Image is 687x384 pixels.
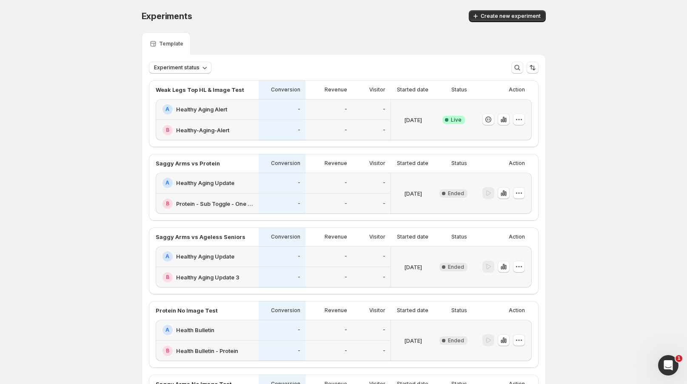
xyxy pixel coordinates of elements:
[397,307,428,314] p: Started date
[509,233,525,240] p: Action
[345,127,347,134] p: -
[325,160,347,167] p: Revenue
[397,233,428,240] p: Started date
[658,355,678,375] iframe: Intercom live chat
[676,355,682,362] span: 1
[397,86,428,93] p: Started date
[176,105,227,114] h2: Healthy Aging Alert
[176,347,238,355] h2: Health Bulletin - Protein
[271,233,300,240] p: Conversion
[345,200,347,207] p: -
[176,326,214,334] h2: Health Bulletin
[298,327,300,333] p: -
[325,86,347,93] p: Revenue
[166,127,169,134] h2: B
[298,127,300,134] p: -
[149,62,211,74] button: Experiment status
[404,116,422,124] p: [DATE]
[166,274,169,281] h2: B
[176,273,239,282] h2: Healthy Aging Update 3
[165,179,169,186] h2: A
[369,307,385,314] p: Visitor
[404,263,422,271] p: [DATE]
[156,233,245,241] p: Saggy Arms vs Ageless Seniors
[509,307,525,314] p: Action
[156,306,218,315] p: Protein No Image Test
[176,179,234,187] h2: Healthy Aging Update
[176,126,229,134] h2: Healthy-Aging-Alert
[165,327,169,333] h2: A
[298,347,300,354] p: -
[325,233,347,240] p: Revenue
[345,253,347,260] p: -
[448,264,464,270] span: Ended
[448,337,464,344] span: Ended
[166,347,169,354] h2: B
[383,253,385,260] p: -
[345,274,347,281] p: -
[298,253,300,260] p: -
[298,106,300,113] p: -
[383,179,385,186] p: -
[451,307,467,314] p: Status
[156,85,244,94] p: Weak Legs Top HL & Image Test
[345,347,347,354] p: -
[271,160,300,167] p: Conversion
[325,307,347,314] p: Revenue
[509,160,525,167] p: Action
[176,199,254,208] h2: Protein - Sub Toggle - One Time Default
[166,200,169,207] h2: B
[176,252,234,261] h2: Healthy Aging Update
[383,200,385,207] p: -
[383,274,385,281] p: -
[345,327,347,333] p: -
[383,106,385,113] p: -
[298,200,300,207] p: -
[165,106,169,113] h2: A
[369,233,385,240] p: Visitor
[451,86,467,93] p: Status
[383,127,385,134] p: -
[481,13,541,20] span: Create new experiment
[271,86,300,93] p: Conversion
[345,179,347,186] p: -
[451,117,462,123] span: Live
[165,253,169,260] h2: A
[271,307,300,314] p: Conversion
[404,189,422,198] p: [DATE]
[298,274,300,281] p: -
[369,86,385,93] p: Visitor
[345,106,347,113] p: -
[451,160,467,167] p: Status
[383,347,385,354] p: -
[448,190,464,197] span: Ended
[369,160,385,167] p: Visitor
[509,86,525,93] p: Action
[451,233,467,240] p: Status
[156,159,220,168] p: Saggy Arms vs Protein
[469,10,546,22] button: Create new experiment
[142,11,192,21] span: Experiments
[404,336,422,345] p: [DATE]
[154,64,200,71] span: Experiment status
[298,179,300,186] p: -
[397,160,428,167] p: Started date
[159,40,183,47] p: Template
[383,327,385,333] p: -
[527,62,539,74] button: Sort the results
